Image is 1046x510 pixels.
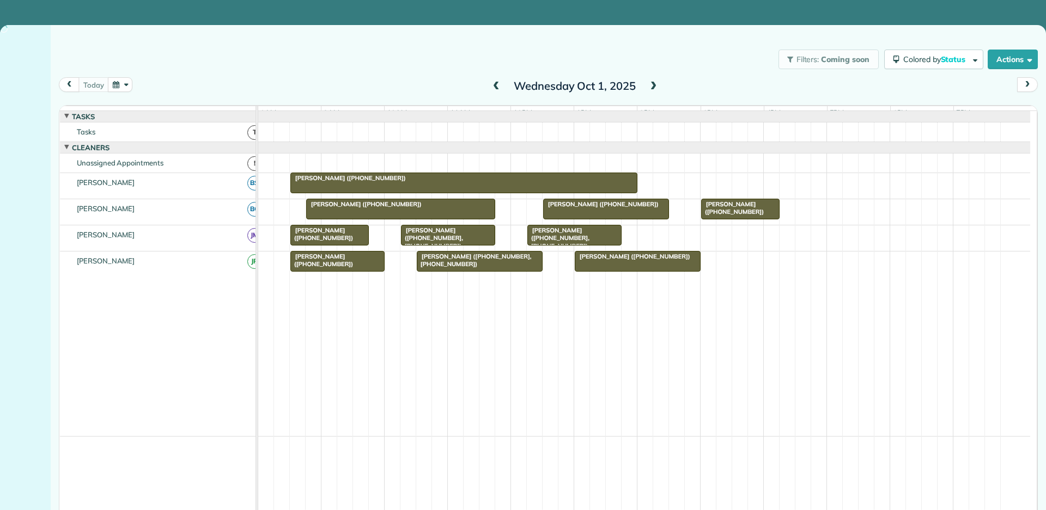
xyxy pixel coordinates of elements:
span: [PERSON_NAME] ([PHONE_NUMBER]) [306,200,422,208]
button: Colored byStatus [884,50,983,69]
span: 1pm [574,108,593,117]
span: JM [247,228,262,243]
span: [PERSON_NAME] ([PHONE_NUMBER], [PHONE_NUMBER]) [400,226,463,250]
button: next [1017,77,1038,92]
span: [PERSON_NAME] ([PHONE_NUMBER], [PHONE_NUMBER]) [416,253,532,268]
span: BS [247,176,262,191]
span: Cleaners [70,143,112,152]
span: [PERSON_NAME] ([PHONE_NUMBER]) [290,174,406,182]
span: 5pm [828,108,847,117]
span: ! [247,156,262,171]
span: 4pm [764,108,783,117]
span: [PERSON_NAME] [75,204,137,213]
span: Unassigned Appointments [75,158,166,167]
span: BC [247,202,262,217]
span: Tasks [75,127,98,136]
span: 3pm [701,108,720,117]
h2: Wednesday Oct 1, 2025 [507,80,643,92]
span: Coming soon [821,54,870,64]
span: 6pm [891,108,910,117]
button: Actions [988,50,1038,69]
span: 8am [258,108,278,117]
span: Status [941,54,968,64]
span: [PERSON_NAME] ([PHONE_NUMBER]) [290,226,354,242]
span: 2pm [637,108,656,117]
button: today [78,77,108,92]
span: [PERSON_NAME] ([PHONE_NUMBER]) [701,200,764,216]
span: [PERSON_NAME] ([PHONE_NUMBER]) [290,253,354,268]
span: [PERSON_NAME] ([PHONE_NUMBER]) [543,200,659,208]
span: JR [247,254,262,269]
span: [PERSON_NAME] [75,178,137,187]
span: [PERSON_NAME] [75,230,137,239]
span: Colored by [903,54,969,64]
span: Filters: [796,54,819,64]
span: 7pm [954,108,973,117]
span: 9am [321,108,342,117]
span: [PERSON_NAME] ([PHONE_NUMBER]) [574,253,691,260]
button: prev [59,77,80,92]
span: 11am [448,108,472,117]
span: 10am [385,108,409,117]
span: T [247,125,262,140]
span: [PERSON_NAME] ([PHONE_NUMBER], [PHONE_NUMBER]) [527,226,589,250]
span: [PERSON_NAME] [75,256,137,265]
span: 12pm [511,108,534,117]
span: Tasks [70,112,97,121]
